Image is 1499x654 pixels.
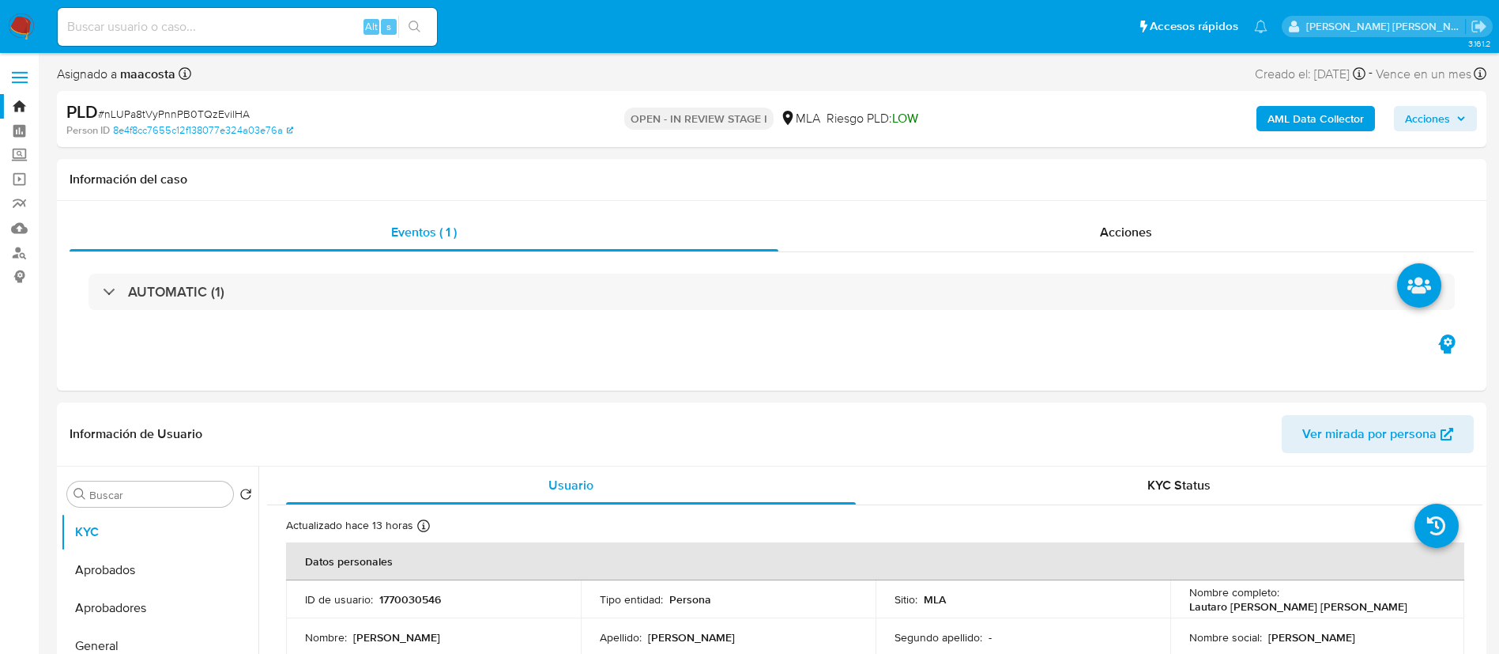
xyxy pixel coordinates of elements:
button: KYC [61,513,258,551]
span: Usuario [548,476,593,494]
h1: Información de Usuario [70,426,202,442]
input: Buscar [89,488,227,502]
p: ID de usuario : [305,592,373,607]
p: MLA [924,592,946,607]
span: # nLUPa8tVyPnnPB0TQzEvilHA [98,106,250,122]
span: Acciones [1100,223,1152,241]
button: search-icon [398,16,431,38]
p: Apellido : [600,630,642,645]
span: - [1369,63,1373,85]
span: s [386,19,391,34]
button: Aprobados [61,551,258,589]
b: Person ID [66,123,110,138]
div: MLA [780,110,820,127]
span: Acciones [1405,106,1450,131]
button: AML Data Collector [1256,106,1375,131]
a: Notificaciones [1254,20,1267,33]
p: Persona [669,592,711,607]
span: Riesgo PLD: [827,110,918,127]
p: 1770030546 [379,592,441,607]
input: Buscar usuario o caso... [58,17,437,37]
h3: AUTOMATIC (1) [128,283,224,301]
span: Vence en un mes [1376,66,1471,83]
span: KYC Status [1147,476,1211,494]
p: Tipo entidad : [600,592,663,607]
p: Nombre completo : [1189,585,1279,599]
button: Volver al orden por defecto [239,488,252,505]
b: AML Data Collector [1267,106,1364,131]
p: Segundo apellido : [895,630,982,645]
p: Nombre social : [1189,630,1262,645]
button: Aprobadores [61,589,258,627]
b: maacosta [117,65,175,83]
span: Alt [365,19,378,34]
h1: Información del caso [70,172,1474,187]
button: Buscar [73,488,86,501]
span: Ver mirada por persona [1302,415,1437,453]
p: [PERSON_NAME] [1268,630,1355,645]
a: 8e4f8cc7655c12f138077e324a03e76a [113,123,293,138]
p: Nombre : [305,630,347,645]
button: Ver mirada por persona [1282,415,1474,453]
p: maria.acosta@mercadolibre.com [1306,19,1466,34]
span: LOW [892,109,918,127]
p: OPEN - IN REVIEW STAGE I [624,108,774,130]
p: Actualizado hace 13 horas [286,518,413,533]
span: Asignado a [57,66,175,83]
p: - [989,630,992,645]
p: [PERSON_NAME] [648,630,735,645]
span: Accesos rápidos [1150,18,1238,35]
a: Salir [1471,18,1487,35]
p: [PERSON_NAME] [353,630,440,645]
div: Creado el: [DATE] [1255,63,1365,85]
p: Lautaro [PERSON_NAME] [PERSON_NAME] [1189,599,1407,614]
p: Sitio : [895,592,917,607]
button: Acciones [1394,106,1477,131]
b: PLD [66,99,98,124]
th: Datos personales [286,542,1464,580]
div: AUTOMATIC (1) [89,274,1455,310]
span: Eventos ( 1 ) [391,223,457,241]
